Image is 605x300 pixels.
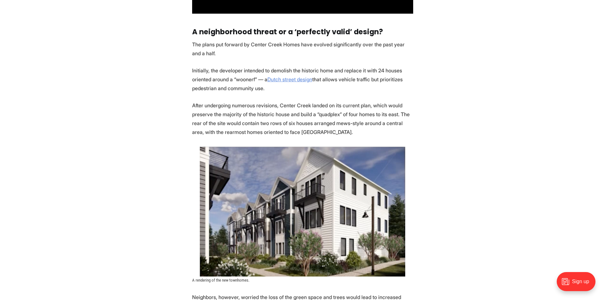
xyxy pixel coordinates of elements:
[192,40,413,58] p: The plans put forward by Center Creek Homes have evolved significantly over the past year and a h...
[192,278,249,283] span: A rendering of the new townhomes.
[192,66,413,93] p: Initially, the developer intended to demolish the historic home and replace it with 24 houses ori...
[551,269,605,300] iframe: portal-trigger
[192,101,413,137] p: After undergoing numerous revisions, Center Creek landed on its current plan, which would preserv...
[192,27,383,37] strong: A neighborhood threat or a ‘perfectly valid’ design?
[267,76,312,83] a: Dutch street design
